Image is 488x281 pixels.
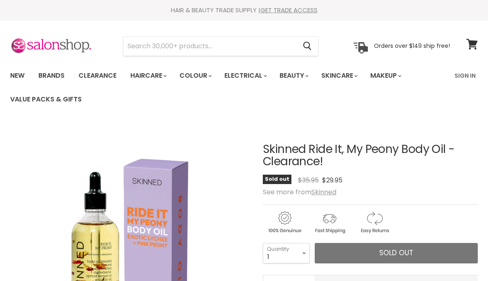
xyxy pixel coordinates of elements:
ul: Main menu [4,64,450,111]
a: Skinned [311,187,336,197]
button: Search [296,37,318,56]
span: Sold out [263,175,291,184]
a: Beauty [273,67,313,84]
h1: Skinned Ride It, My Peony Body Oil - Clearance! [263,143,478,169]
span: See more from [263,187,336,197]
img: shipping.gif [308,210,351,235]
a: Brands [32,67,71,84]
input: Search [123,37,296,56]
a: Clearance [72,67,123,84]
p: Orders over $149 ship free! [374,42,450,49]
a: Electrical [218,67,272,84]
a: GET TRADE ACCESS [260,6,318,14]
button: Sold out [315,243,478,263]
span: $29.95 [322,175,342,185]
a: Haircare [124,67,172,84]
img: genuine.gif [263,210,306,235]
a: Sign In [450,67,481,84]
img: returns.gif [353,210,396,235]
span: Sold out [379,248,413,258]
a: New [4,67,31,84]
a: Skincare [315,67,363,84]
select: Quantity [263,243,310,263]
a: Colour [173,67,217,84]
a: Value Packs & Gifts [4,91,88,108]
form: Product [123,36,318,56]
span: $35.95 [298,175,319,185]
a: Makeup [364,67,406,84]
